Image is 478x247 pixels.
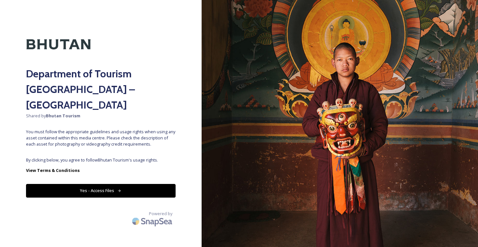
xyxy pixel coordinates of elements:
[26,66,176,113] h2: Department of Tourism [GEOGRAPHIC_DATA] – [GEOGRAPHIC_DATA]
[149,211,172,217] span: Powered by
[26,113,176,119] span: Shared by
[46,113,80,119] strong: Bhutan Tourism
[26,166,176,174] a: View Terms & Conditions
[26,157,176,163] span: By clicking below, you agree to follow Bhutan Tourism 's usage rights.
[26,129,176,148] span: You must follow the appropriate guidelines and usage rights when using any asset contained within...
[26,167,80,173] strong: View Terms & Conditions
[26,26,91,63] img: Kingdom-of-Bhutan-Logo.png
[26,184,176,197] button: Yes - Access Files
[130,214,176,229] img: SnapSea Logo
